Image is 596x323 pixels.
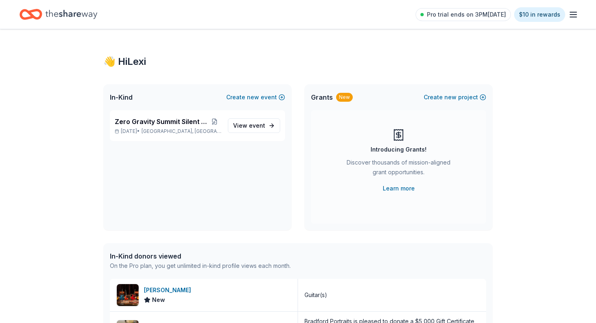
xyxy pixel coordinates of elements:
p: [DATE] • [115,128,221,135]
div: Guitar(s) [304,290,327,300]
div: In-Kind donors viewed [110,251,291,261]
span: new [444,92,457,102]
span: Zero Gravity Summit Silent Auction [115,117,208,126]
a: Learn more [383,184,415,193]
div: On the Pro plan, you get unlimited in-kind profile views each month. [110,261,291,271]
div: [PERSON_NAME] [144,285,194,295]
a: $10 in rewards [514,7,565,22]
span: In-Kind [110,92,133,102]
span: Grants [311,92,333,102]
a: Home [19,5,97,24]
span: Pro trial ends on 3PM[DATE] [427,10,506,19]
button: Createnewproject [424,92,486,102]
button: Createnewevent [226,92,285,102]
span: event [249,122,265,129]
span: View [233,121,265,130]
div: 👋 Hi Lexi [103,55,493,68]
div: Introducing Grants! [371,145,427,154]
img: Image for Gibson [117,284,139,306]
span: new [247,92,259,102]
a: Pro trial ends on 3PM[DATE] [416,8,511,21]
div: Discover thousands of mission-aligned grant opportunities. [343,158,454,180]
span: New [152,295,165,305]
div: New [336,93,353,102]
a: View event [228,118,280,133]
span: [GEOGRAPHIC_DATA], [GEOGRAPHIC_DATA] [141,128,221,135]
